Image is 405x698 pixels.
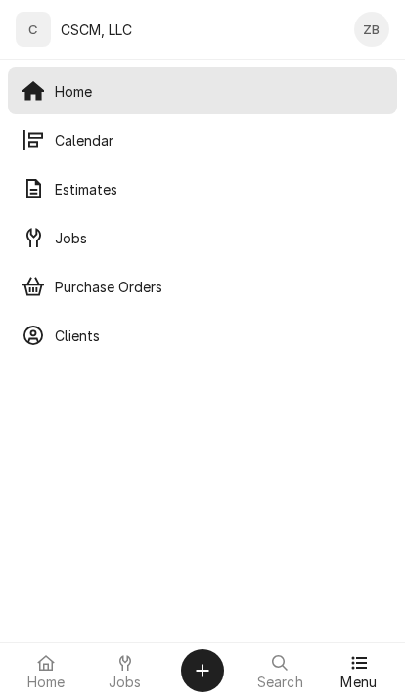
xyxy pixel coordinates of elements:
[109,675,142,690] span: Jobs
[55,277,383,297] span: Purchase Orders
[321,647,398,694] a: Menu
[257,675,303,690] span: Search
[8,116,397,163] a: Calendar
[354,12,389,47] div: ZB
[181,649,224,692] button: Create Object
[55,179,383,199] span: Estimates
[55,130,383,151] span: Calendar
[87,647,164,694] a: Jobs
[16,12,51,47] div: C
[8,67,397,114] a: Home
[8,312,397,359] a: Clients
[55,326,383,346] span: Clients
[61,20,132,40] div: CSCM, LLC
[8,214,397,261] a: Jobs
[340,675,377,690] span: Menu
[55,228,383,248] span: Jobs
[242,647,319,694] a: Search
[55,81,383,102] span: Home
[8,263,397,310] a: Purchase Orders
[354,12,389,47] div: Zackary Bain's Avatar
[8,165,397,212] a: Estimates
